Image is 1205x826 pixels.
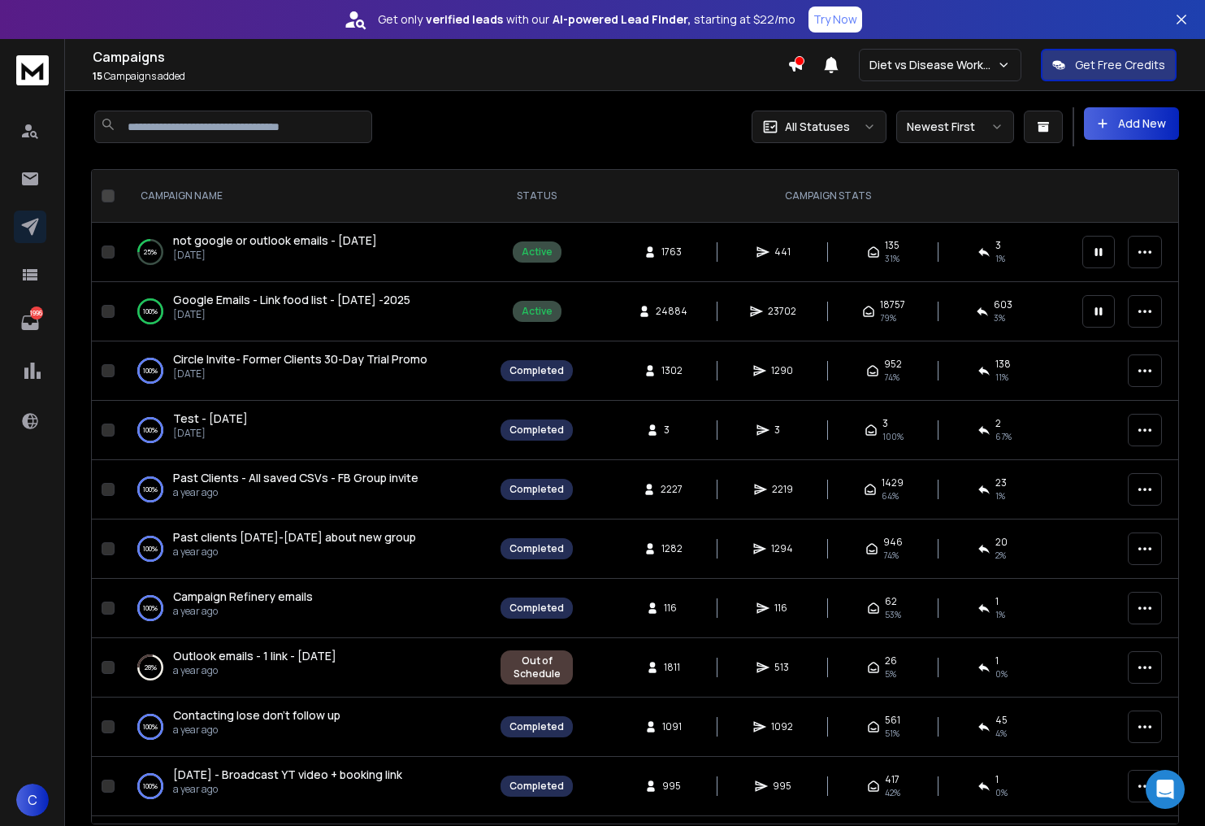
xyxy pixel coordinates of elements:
span: 1294 [771,542,793,555]
td: 100%Test - [DATE][DATE] [121,401,491,460]
span: 995 [662,780,681,793]
p: 100 % [143,303,158,320]
a: not google or outlook emails - [DATE] [173,233,377,249]
p: [DATE] [173,249,377,262]
h1: Campaigns [93,47,787,67]
th: CAMPAIGN STATS [583,170,1073,223]
span: 11 % [995,371,1008,384]
a: Contacting lose don't follow up [173,707,340,724]
span: Test - [DATE] [173,411,248,426]
p: 100 % [143,481,158,498]
span: Google Emails - Link food list - [DATE] -2025 [173,292,410,307]
span: 24884 [656,305,687,318]
td: 100%Past Clients - All saved CSVs - FB Group invitea year ago [121,460,491,520]
span: 116 [664,602,680,615]
p: Diet vs Disease Workspace [869,57,997,73]
span: 0 % [995,667,1008,680]
span: 1 [995,595,999,608]
span: 26 [885,654,897,667]
p: a year ago [173,664,336,677]
span: Past clients [DATE]-[DATE] about new group [173,529,416,545]
div: Completed [509,364,564,377]
span: 1811 [664,661,680,674]
a: 1996 [14,306,46,339]
p: Get Free Credits [1075,57,1165,73]
span: 135 [885,239,899,252]
p: 1996 [30,306,43,320]
span: 42 % [885,786,900,799]
strong: AI-powered Lead Finder, [553,11,691,28]
span: 51 % [885,727,899,740]
span: 74 % [883,549,899,562]
span: 3 [774,424,791,437]
span: 15 [93,69,102,83]
div: Completed [509,602,564,615]
span: 4 % [995,727,1007,740]
span: 31 % [885,252,899,265]
p: 100 % [143,363,158,379]
p: a year ago [173,546,416,559]
span: 5 % [885,667,896,680]
p: a year ago [173,724,340,737]
span: 20 [995,536,1008,549]
p: 100 % [143,719,158,735]
span: Campaign Refinery emails [173,589,313,604]
span: 116 [774,602,791,615]
p: All Statuses [785,119,850,135]
span: 100 % [882,430,904,443]
a: Outlook emails - 1 link - [DATE] [173,648,336,664]
a: Campaign Refinery emails [173,589,313,605]
div: Open Intercom Messenger [1146,770,1185,809]
a: Test - [DATE] [173,411,248,427]
a: Circle Invite- Former Clients 30-Day Trial Promo [173,351,427,367]
p: Campaigns added [93,70,787,83]
span: 67 % [995,430,1012,443]
p: Get only with our starting at $22/mo [378,11,795,28]
span: 995 [773,780,791,793]
p: [DATE] [173,427,248,440]
span: 2219 [772,483,793,496]
span: 1 % [995,489,1005,502]
span: 1302 [661,364,683,377]
td: 25%not google or outlook emails - [DATE][DATE] [121,223,491,282]
p: 100 % [143,541,158,557]
span: 603 [994,298,1012,311]
span: 79 % [880,311,896,324]
p: a year ago [173,783,402,796]
span: 3 [664,424,680,437]
span: 45 [995,714,1008,727]
span: 513 [774,661,791,674]
td: 100%Past clients [DATE]-[DATE] about new groupa year ago [121,520,491,579]
th: CAMPAIGN NAME [121,170,491,223]
td: 100%Contacting lose don't follow upa year ago [121,698,491,757]
span: 23702 [768,305,796,318]
span: Past Clients - All saved CSVs - FB Group invite [173,470,418,485]
div: Active [522,305,553,318]
span: 561 [885,714,900,727]
p: [DATE] [173,308,410,321]
span: 1 % [995,252,1005,265]
span: 138 [995,358,1011,371]
span: 2 [995,417,1001,430]
td: 100%Circle Invite- Former Clients 30-Day Trial Promo[DATE] [121,341,491,401]
span: 53 % [885,608,901,621]
td: 100%[DATE] - Broadcast YT video + booking linka year ago [121,757,491,816]
td: 100%Campaign Refinery emailsa year ago [121,579,491,638]
p: 100 % [143,600,158,616]
span: 3 % [994,311,1005,324]
span: 23 [995,476,1007,489]
span: [DATE] - Broadcast YT video + booking link [173,767,402,782]
span: 417 [885,773,899,786]
span: Outlook emails - 1 link - [DATE] [173,648,336,663]
button: C [16,784,49,816]
span: 2227 [661,483,683,496]
div: Completed [509,542,564,555]
div: Completed [509,780,564,793]
div: Active [522,246,553,259]
span: 1092 [771,720,793,733]
span: 1290 [771,364,793,377]
p: [DATE] [173,367,427,380]
span: 18757 [880,298,905,311]
span: 946 [883,536,903,549]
